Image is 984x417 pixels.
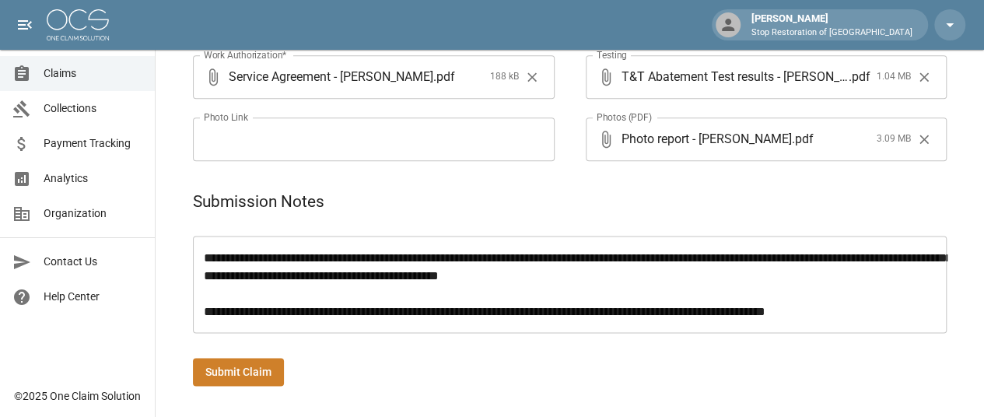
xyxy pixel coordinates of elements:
[44,170,142,187] span: Analytics
[44,289,142,305] span: Help Center
[47,9,109,40] img: ocs-logo-white-transparent.png
[44,254,142,270] span: Contact Us
[520,65,544,89] button: Clear
[204,48,287,61] label: Work Authorization*
[490,69,519,85] span: 188 kB
[622,130,792,148] span: Photo report - [PERSON_NAME]
[44,65,142,82] span: Claims
[597,48,627,61] label: Testing
[433,68,455,86] span: . pdf
[912,128,936,151] button: Clear
[597,110,652,124] label: Photos (PDF)
[622,68,849,86] span: T&T Abatement Test results - [PERSON_NAME]
[44,100,142,117] span: Collections
[877,69,911,85] span: 1.04 MB
[912,65,936,89] button: Clear
[849,68,870,86] span: . pdf
[792,130,814,148] span: . pdf
[204,110,248,124] label: Photo Link
[193,358,284,387] button: Submit Claim
[745,11,919,39] div: [PERSON_NAME]
[229,68,433,86] span: Service Agreement - [PERSON_NAME]
[877,131,911,147] span: 3.09 MB
[751,26,912,40] p: Stop Restoration of [GEOGRAPHIC_DATA]
[9,9,40,40] button: open drawer
[14,388,141,404] div: © 2025 One Claim Solution
[44,135,142,152] span: Payment Tracking
[44,205,142,222] span: Organization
